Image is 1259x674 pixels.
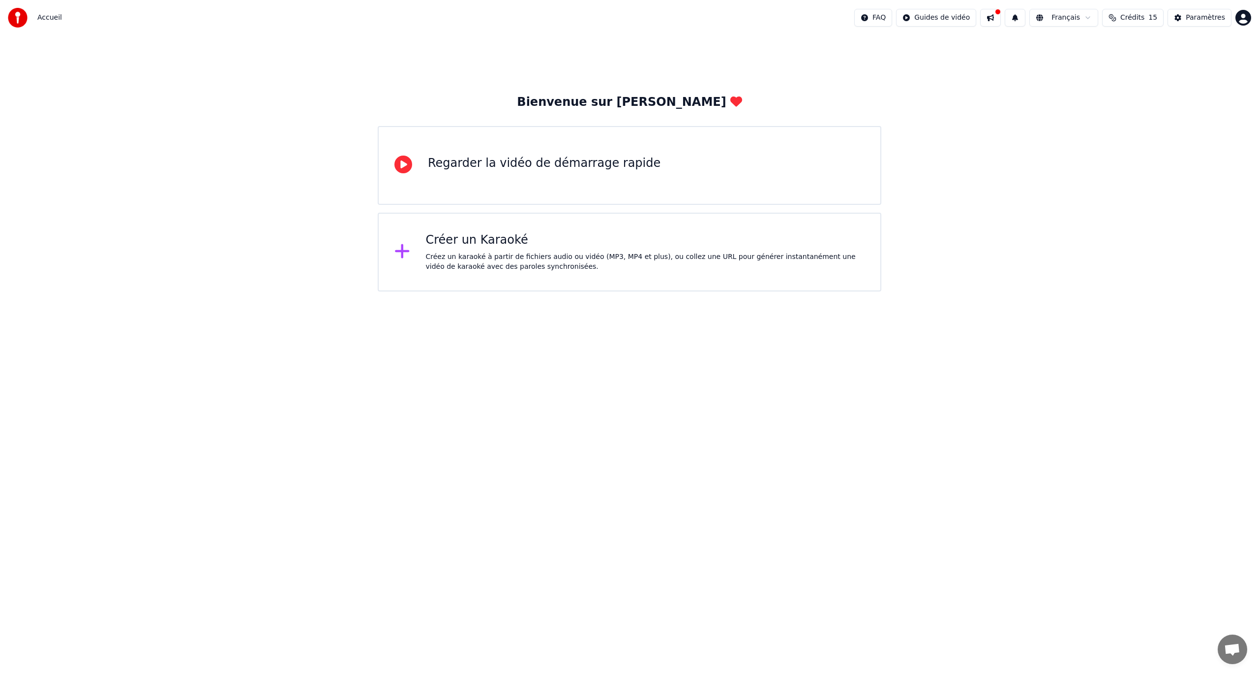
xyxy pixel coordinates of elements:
[37,13,62,23] span: Accueil
[1120,13,1144,23] span: Crédits
[1148,13,1157,23] span: 15
[8,8,28,28] img: youka
[37,13,62,23] nav: breadcrumb
[428,156,660,171] div: Regarder la vidéo de démarrage rapide
[517,95,742,110] div: Bienvenue sur [PERSON_NAME]
[1218,635,1247,664] div: Ouvrir le chat
[426,252,865,272] div: Créez un karaoké à partir de fichiers audio ou vidéo (MP3, MP4 et plus), ou collez une URL pour g...
[854,9,892,27] button: FAQ
[1168,9,1231,27] button: Paramètres
[1186,13,1225,23] div: Paramètres
[1102,9,1164,27] button: Crédits15
[896,9,976,27] button: Guides de vidéo
[426,232,865,248] div: Créer un Karaoké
